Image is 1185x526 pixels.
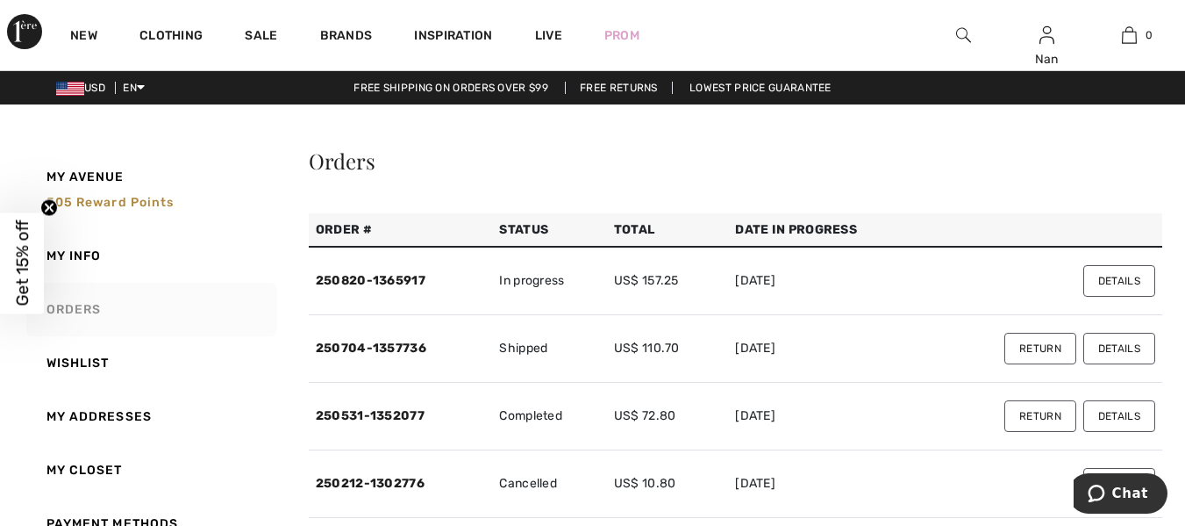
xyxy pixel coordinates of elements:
div: Nan [1006,50,1088,68]
a: 250704-1357736 [316,341,426,356]
td: Shipped [492,315,606,383]
a: Free Returns [565,82,673,94]
a: Wishlist [23,336,277,390]
td: In progress [492,247,606,315]
span: USD [56,82,112,94]
th: Order # [309,213,493,247]
a: Live [535,26,562,45]
a: 250212-1302776 [316,476,425,491]
span: My Avenue [46,168,125,186]
span: Inspiration [414,28,492,47]
button: Details [1083,400,1155,432]
a: Clothing [139,28,203,47]
a: 250820-1365917 [316,273,425,288]
span: 0 [1146,27,1153,43]
a: Sale [245,28,277,47]
button: Details [1083,333,1155,364]
a: Prom [604,26,639,45]
th: Total [607,213,729,247]
td: US$ 72.80 [607,383,729,450]
td: US$ 10.80 [607,450,729,518]
img: US Dollar [56,82,84,96]
span: EN [123,82,145,94]
img: 1ère Avenue [7,14,42,49]
a: My Info [23,229,277,283]
a: 250531-1352077 [316,408,425,423]
a: New [70,28,97,47]
td: Completed [492,383,606,450]
a: Sign In [1039,26,1054,43]
a: 0 [1089,25,1170,46]
button: Details [1083,265,1155,297]
td: US$ 110.70 [607,315,729,383]
a: Free shipping on orders over $99 [339,82,562,94]
img: My Info [1039,25,1054,46]
img: My Bag [1122,25,1137,46]
td: [DATE] [728,383,924,450]
span: 505 Reward points [46,195,175,210]
a: Orders [23,283,277,336]
a: Lowest Price Guarantee [675,82,846,94]
button: Return [1004,333,1076,364]
button: Return [1004,400,1076,432]
a: Brands [320,28,373,47]
a: My Closet [23,443,277,497]
button: Details [1083,468,1155,500]
span: Get 15% off [12,220,32,306]
th: Status [492,213,606,247]
div: Orders [309,150,1162,171]
td: [DATE] [728,450,924,518]
td: [DATE] [728,247,924,315]
a: My Addresses [23,390,277,443]
td: [DATE] [728,315,924,383]
td: US$ 157.25 [607,247,729,315]
button: Close teaser [40,198,58,216]
td: Cancelled [492,450,606,518]
img: search the website [956,25,971,46]
th: Date in Progress [728,213,924,247]
iframe: Opens a widget where you can chat to one of our agents [1074,473,1167,517]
